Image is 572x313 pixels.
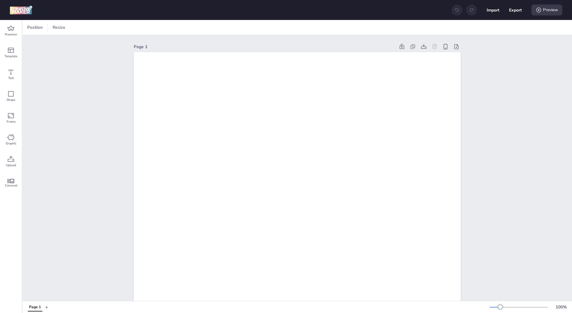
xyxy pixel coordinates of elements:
span: Graphic [6,141,16,146]
span: Text [8,76,14,81]
span: Position [26,24,44,31]
div: Page 1 [134,44,395,50]
button: Export [509,4,522,16]
button: + [45,302,48,312]
span: Resize [51,24,67,31]
div: Page 1 [29,305,41,310]
button: Import [487,4,499,16]
div: Preview [531,5,562,15]
span: Frame [7,119,15,124]
span: Shape [7,97,15,102]
div: 100 % [554,304,568,310]
img: logo Creative Maker [10,5,32,15]
span: Upload [6,163,16,168]
div: Tabs [25,302,45,312]
span: Template [5,54,17,59]
span: Premium [5,32,17,37]
span: Carousel [5,183,17,188]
